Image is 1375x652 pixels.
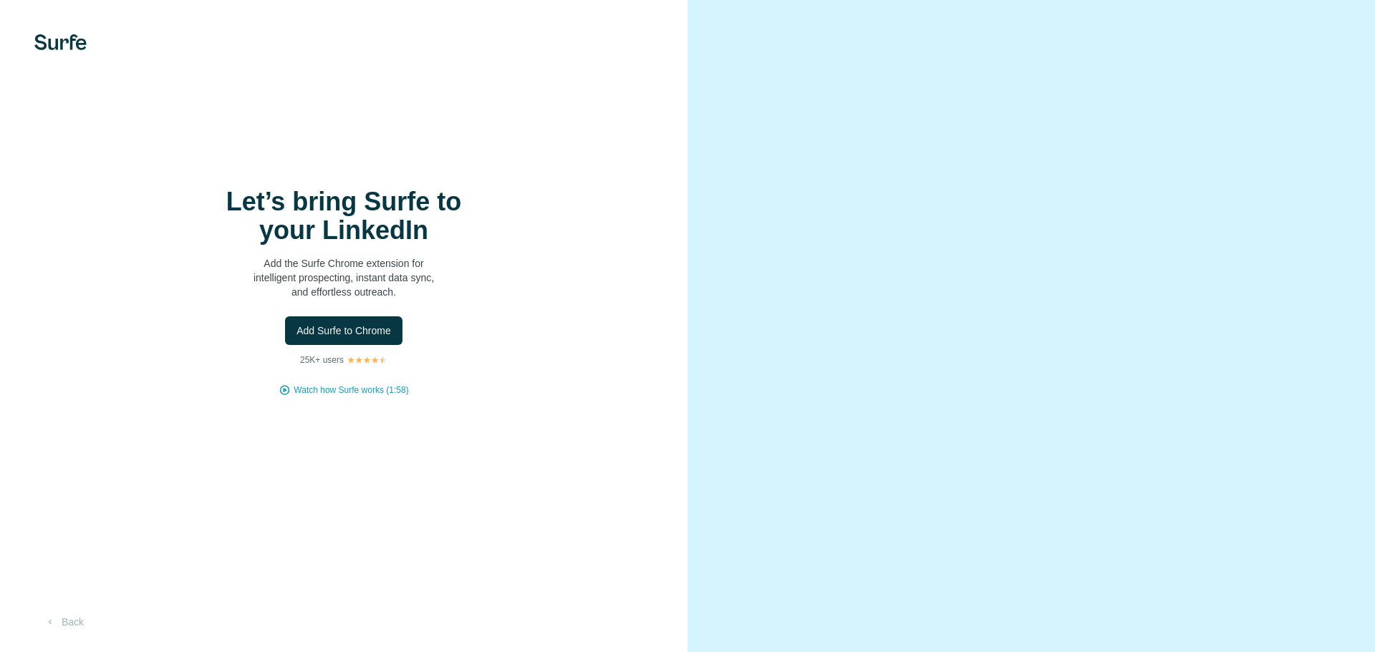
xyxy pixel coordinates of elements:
p: 25K+ users [300,354,344,366]
button: Back [34,609,94,635]
img: Surfe's logo [34,34,87,50]
button: Watch how Surfe works (1:58) [294,384,408,396]
span: Add Surfe to Chrome [296,323,391,338]
p: Add the Surfe Chrome extension for intelligent prospecting, instant data sync, and effortless out... [201,256,487,299]
button: Add Surfe to Chrome [285,316,402,345]
h1: Let’s bring Surfe to your LinkedIn [201,188,487,245]
img: Rating Stars [347,356,387,364]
